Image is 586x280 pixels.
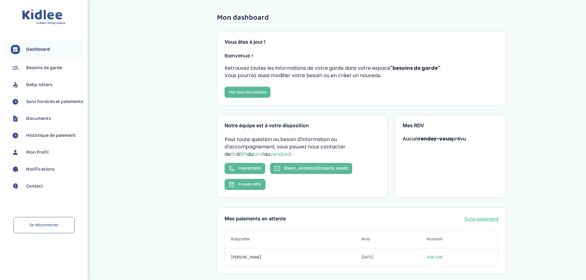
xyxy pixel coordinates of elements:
img: notification.svg [11,165,20,174]
strong: "besoins de garde" [390,65,440,72]
span: vendredi [270,151,291,158]
a: Mon Profil [11,148,83,157]
h3: Vous êtes à jour ! [225,39,498,45]
span: [PERSON_NAME] [231,254,361,260]
span: Babysitter [231,236,361,242]
span: Suivi horaires et paiements [26,98,83,105]
span: Montant [427,236,492,242]
img: babysitters.svg [11,80,20,89]
span: [EMAIL_ADDRESS][DOMAIN_NAME] [284,166,348,171]
p: Pour toute question ou besoin d'information ou d'accompagnement, vous pouvez nous contacter de à ... [225,136,380,158]
a: 0184801880 [225,163,265,174]
span: lundi [253,151,264,158]
img: dashboard.svg [11,45,20,54]
a: Notifications [11,165,83,174]
span: 18h [240,151,247,158]
img: profil.svg [11,148,20,157]
span: Documents [26,115,51,122]
span: Baby-sitters [26,81,52,89]
span: 0184801880 [238,166,261,171]
span: Contact [26,183,43,190]
a: Besoins de garde [11,63,83,73]
img: logo.svg [22,9,66,25]
a: Suivi paiement [464,215,498,223]
a: Suivi horaires et paiements [11,97,83,106]
img: suivihoraire.svg [11,97,20,106]
span: [DATE] [361,254,427,260]
a: Dashboard [11,45,83,54]
span: 9h [231,151,237,158]
p: Retrouvez toutes les informations de votre garde dans votre espace . Vous pourrez aussi modifier ... [225,65,498,79]
span: Notifications [26,166,54,173]
a: Se déconnecter [13,217,75,233]
img: suivihoraire.svg [11,131,20,140]
img: besoin.svg [11,63,20,73]
p: Bienvenue ! [225,52,498,60]
h3: Notre équipe est à votre disposition [225,123,380,128]
span: Aucun prévu [403,135,466,142]
span: 498.00€ [427,254,492,260]
a: Voir tous mes besoins [225,87,270,98]
a: Baby-sitters [11,80,83,89]
span: Dashboard [26,46,50,53]
a: Historique de paiement [11,131,83,140]
a: Contact [11,182,83,191]
a: [EMAIL_ADDRESS][DOMAIN_NAME] [270,163,352,174]
strong: rendez-vous [418,135,452,142]
span: Historique de paiement [26,132,76,139]
a: Documents [11,114,83,123]
span: Prendre RDV [238,182,261,187]
span: Mon Profil [26,149,49,156]
span: Mois [361,236,427,242]
button: Prendre RDV [225,179,265,190]
img: documents.svg [11,114,20,123]
h3: Mes RDV [403,123,499,128]
span: Besoins de garde [26,64,62,72]
img: contact.svg [11,182,20,191]
h3: Mes paiements en attente [225,216,286,222]
h1: Mon dashboard [217,14,506,22]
